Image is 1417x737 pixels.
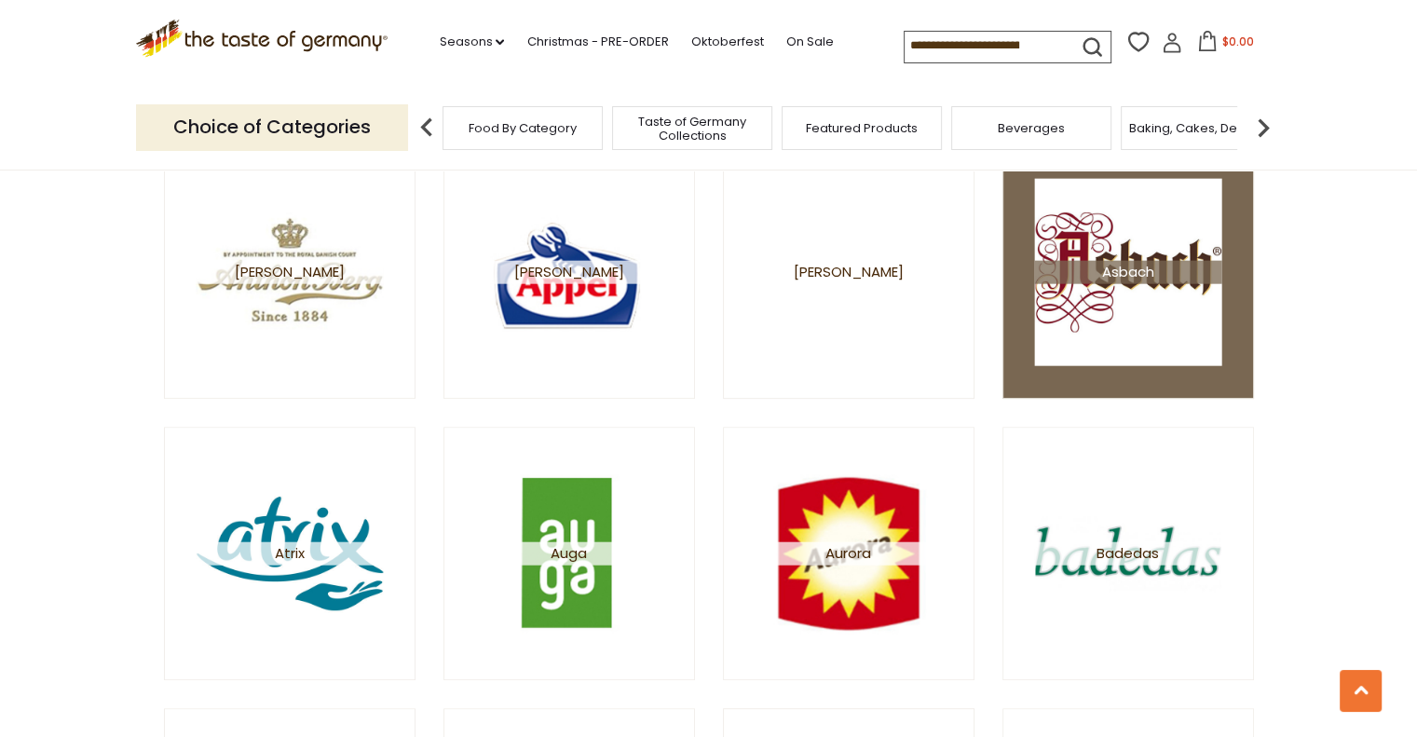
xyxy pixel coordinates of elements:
a: Food By Category [469,121,577,135]
a: Atrix [164,427,416,680]
button: $0.00 [1186,31,1265,59]
a: On Sale [785,32,833,52]
img: Appel [475,178,662,365]
img: Atrix [196,459,383,647]
img: Asbach [1034,178,1221,365]
img: Anthon Berg [196,178,383,365]
span: Auga [475,541,662,565]
a: Asbach [1002,145,1254,399]
a: Taste of Germany Collections [618,115,767,143]
img: Badedas [1034,459,1221,647]
span: [PERSON_NAME] [475,260,662,283]
span: $0.00 [1221,34,1253,49]
a: Auga [443,427,695,680]
img: Aurora [755,459,942,647]
img: previous arrow [408,109,445,146]
span: Asbach [1034,260,1221,283]
a: Badedas [1002,427,1254,680]
a: Featured Products [806,121,918,135]
a: [PERSON_NAME] [164,145,416,399]
span: Aurora [755,541,942,565]
span: [PERSON_NAME] [196,260,383,283]
a: Baking, Cakes, Desserts [1129,121,1274,135]
a: [PERSON_NAME] [723,145,974,399]
span: Badedas [1034,541,1221,565]
a: Beverages [998,121,1065,135]
a: Oktoberfest [690,32,763,52]
img: Auga [475,459,662,647]
a: [PERSON_NAME] [443,145,695,399]
p: Choice of Categories [136,104,408,150]
a: Seasons [439,32,504,52]
span: [PERSON_NAME] [794,260,904,283]
a: Christmas - PRE-ORDER [526,32,668,52]
img: next arrow [1245,109,1282,146]
span: Atrix [196,541,383,565]
a: Aurora [723,427,974,680]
